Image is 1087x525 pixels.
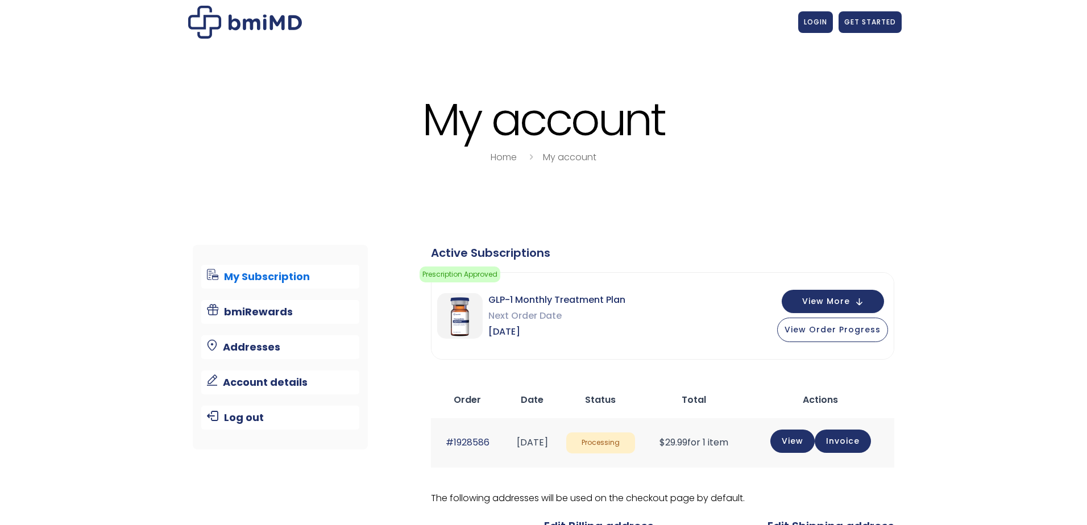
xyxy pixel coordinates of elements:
[420,266,500,282] span: Prescription Approved
[641,418,746,468] td: for 1 item
[682,393,706,406] span: Total
[770,430,815,453] a: View
[185,95,902,144] h1: My account
[798,11,833,33] a: LOGIN
[803,393,838,406] span: Actions
[804,17,827,27] span: LOGIN
[437,293,483,339] img: GLP-1 Monthly Treatment Plan
[431,490,894,506] p: The following addresses will be used on the checkout page by default.
[446,436,489,449] a: #1928586
[201,335,360,359] a: Addresses
[844,17,896,27] span: GET STARTED
[454,393,481,406] span: Order
[488,308,625,324] span: Next Order Date
[517,436,548,449] time: [DATE]
[188,6,302,39] img: My account
[659,436,687,449] span: 29.99
[815,430,871,453] a: Invoice
[488,324,625,340] span: [DATE]
[521,393,543,406] span: Date
[785,324,881,335] span: View Order Progress
[201,370,360,394] a: Account details
[839,11,902,33] a: GET STARTED
[777,318,888,342] button: View Order Progress
[431,245,894,261] div: Active Subscriptions
[201,265,360,289] a: My Subscription
[201,300,360,324] a: bmiRewards
[802,298,850,305] span: View More
[782,290,884,313] button: View More
[585,393,616,406] span: Status
[525,151,537,164] i: breadcrumbs separator
[659,436,665,449] span: $
[201,406,360,430] a: Log out
[193,245,368,449] nav: Account pages
[543,151,596,164] a: My account
[491,151,517,164] a: Home
[488,292,625,308] span: GLP-1 Monthly Treatment Plan
[566,432,635,453] span: Processing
